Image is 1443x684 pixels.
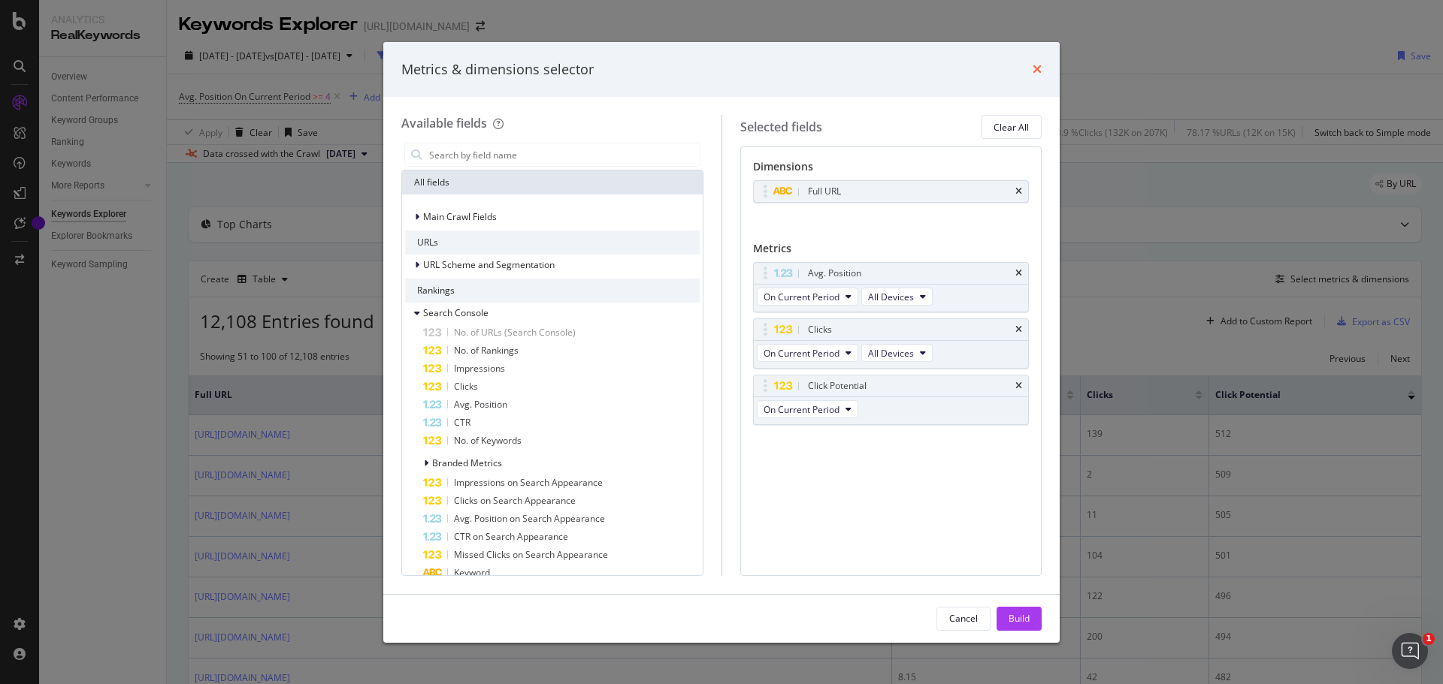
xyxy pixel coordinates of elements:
[868,347,914,360] span: All Devices
[454,326,576,339] span: No. of URLs (Search Console)
[753,375,1030,425] div: Click PotentialtimesOn Current Period
[454,548,608,561] span: Missed Clicks on Search Appearance
[423,258,555,271] span: URL Scheme and Segmentation
[861,344,933,362] button: All Devices
[808,266,861,281] div: Avg. Position
[423,306,489,319] span: Search Console
[868,291,914,303] span: All Devices
[454,476,603,489] span: Impressions on Search Appearance
[1392,633,1428,669] iframe: Intercom live chat
[401,60,594,80] div: Metrics & dimensions selector
[1015,269,1022,278] div: times
[454,344,519,357] span: No. of Rankings
[808,184,841,199] div: Full URL
[454,530,568,543] span: CTR on Search Appearance
[454,512,605,525] span: Avg. Position on Search Appearance
[949,612,978,625] div: Cancel
[753,159,1030,180] div: Dimensions
[981,115,1042,139] button: Clear All
[1015,325,1022,334] div: times
[1423,633,1435,645] span: 1
[740,119,822,136] div: Selected fields
[423,210,497,223] span: Main Crawl Fields
[1033,60,1042,80] div: times
[757,344,858,362] button: On Current Period
[454,566,490,579] span: Keyword
[753,318,1030,369] div: ClickstimesOn Current PeriodAll Devices
[405,279,700,303] div: Rankings
[454,398,507,411] span: Avg. Position
[861,288,933,306] button: All Devices
[936,607,991,631] button: Cancel
[401,115,487,131] div: Available fields
[753,262,1030,312] div: Avg. PositiontimesOn Current PeriodAll Devices
[402,170,703,194] div: All fields
[405,231,700,255] div: URLs
[753,241,1030,262] div: Metrics
[753,180,1030,203] div: Full URLtimes
[454,494,576,507] span: Clicks on Search Appearance
[432,457,502,469] span: Branded Metrics
[1009,612,1030,625] div: Build
[454,362,505,375] span: Impressions
[383,42,1060,643] div: modal
[997,607,1042,631] button: Build
[764,403,839,416] span: On Current Period
[808,378,867,393] div: Click Potential
[428,143,700,166] input: Search by field name
[764,347,839,360] span: On Current Period
[757,400,858,418] button: On Current Period
[454,416,470,429] span: CTR
[757,288,858,306] button: On Current Period
[454,380,478,393] span: Clicks
[764,291,839,303] span: On Current Period
[454,434,522,447] span: No. of Keywords
[808,322,832,337] div: Clicks
[1015,187,1022,196] div: times
[994,121,1029,134] div: Clear All
[1015,381,1022,390] div: times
